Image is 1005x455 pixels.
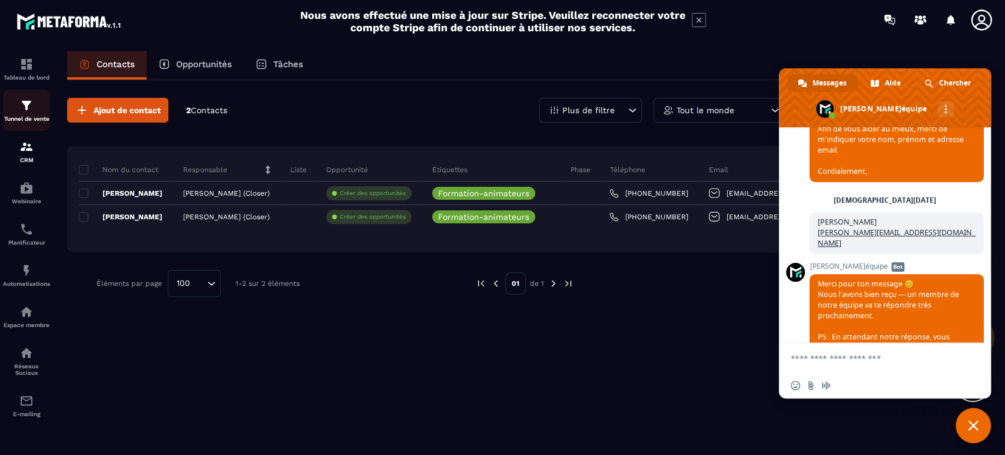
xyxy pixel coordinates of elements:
[19,222,34,236] img: scheduler
[791,343,956,372] textarea: Entrez votre message...
[530,279,544,288] p: de 1
[505,272,526,295] p: 01
[708,165,728,174] p: Email
[438,213,529,221] p: Formation-animateurs
[236,279,300,288] p: 1-2 sur 2 éléments
[476,278,486,289] img: prev
[186,105,227,116] p: 2
[183,189,270,197] p: [PERSON_NAME] (Closer)
[609,212,688,222] a: [PHONE_NUMBER]
[97,59,135,70] p: Contacts
[3,74,50,81] p: Tableau de bord
[956,408,991,443] a: Fermer le chat
[3,198,50,205] p: Webinaire
[3,172,50,213] a: automationsautomationsWebinaire
[834,197,936,204] div: [DEMOGRAPHIC_DATA][DATE]
[3,131,50,172] a: formationformationCRM
[3,296,50,337] a: automationsautomationsEspace membre
[818,217,976,248] span: [PERSON_NAME]
[810,262,984,271] span: [PERSON_NAME]équipe
[609,165,645,174] p: Téléphone
[806,381,815,390] span: Envoyer un fichier
[609,189,688,198] a: [PHONE_NUMBER]
[939,74,971,92] span: Chercher
[183,213,270,221] p: [PERSON_NAME] (Closer)
[914,74,983,92] a: Chercher
[191,105,227,115] span: Contacts
[340,189,406,197] p: Créer des opportunités
[562,106,615,114] p: Plus de filtre
[19,57,34,71] img: formation
[79,165,158,174] p: Nom du contact
[818,227,976,248] a: [PERSON_NAME][EMAIL_ADDRESS][DOMAIN_NAME]
[3,239,50,246] p: Planificateur
[438,189,529,197] p: Formation-animateurs
[147,51,244,80] a: Opportunités
[183,165,227,174] p: Responsable
[16,11,122,32] img: logo
[19,263,34,278] img: automations
[432,165,467,174] p: Étiquettes
[3,255,50,296] a: automationsautomationsAutomatisations
[3,116,50,122] p: Tunnel de vente
[94,104,161,116] span: Ajout de contact
[67,98,168,123] button: Ajout de contact
[340,213,406,221] p: Créer des opportunités
[3,213,50,255] a: schedulerschedulerPlanificateur
[19,98,34,113] img: formation
[885,74,901,92] span: Aide
[3,385,50,426] a: emailemailE-mailing
[3,411,50,417] p: E-mailing
[3,157,50,163] p: CRM
[821,381,831,390] span: Message audio
[3,281,50,287] p: Automatisations
[891,262,904,272] span: Bot
[67,51,147,80] a: Contacts
[300,9,686,34] h2: Nous avons effectué une mise à jour sur Stripe. Veuillez reconnecter votre compte Stripe afin de ...
[273,59,303,70] p: Tâches
[812,74,847,92] span: Messages
[97,279,162,288] p: Éléments par page
[290,165,307,174] p: Liste
[571,165,591,174] p: Phase
[79,212,162,222] p: [PERSON_NAME]
[3,337,50,385] a: social-networksocial-networkRéseaux Sociaux
[19,394,34,408] img: email
[791,381,800,390] span: Insérer un emoji
[490,278,501,289] img: prev
[19,181,34,195] img: automations
[818,279,968,374] span: Merci pour ton message 😊 Nous l’avons bien reçu — un membre de notre équipe va te répondre très p...
[194,277,204,290] input: Search for option
[3,322,50,328] p: Espace membre
[3,90,50,131] a: formationformationTunnel de vente
[676,106,734,114] p: Tout le monde
[787,74,858,92] a: Messages
[19,346,34,360] img: social-network
[563,278,573,289] img: next
[176,59,232,70] p: Opportunités
[19,140,34,154] img: formation
[3,48,50,90] a: formationformationTableau de bord
[168,270,221,297] div: Search for option
[173,277,194,290] span: 100
[79,189,162,198] p: [PERSON_NAME]
[3,363,50,376] p: Réseaux Sociaux
[326,165,368,174] p: Opportunité
[244,51,315,80] a: Tâches
[19,305,34,319] img: automations
[548,278,559,289] img: next
[860,74,913,92] a: Aide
